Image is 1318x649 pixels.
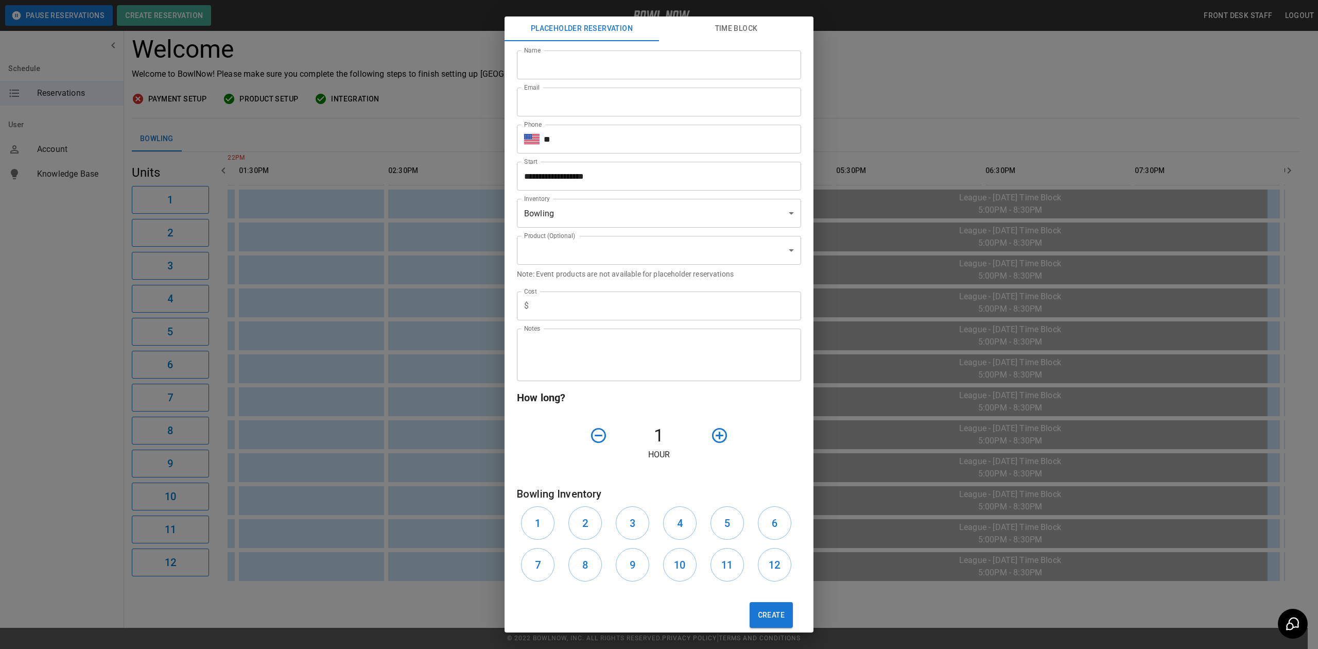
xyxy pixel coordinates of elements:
[517,389,801,406] h6: How long?
[568,506,602,540] button: 2
[630,515,635,532] h6: 3
[758,548,791,582] button: 12
[517,236,801,265] div: ​
[505,16,659,41] button: Placeholder Reservation
[769,557,780,573] h6: 12
[535,515,541,532] h6: 1
[710,548,744,582] button: 11
[521,548,554,582] button: 7
[521,506,554,540] button: 1
[517,269,801,279] p: Note: Event products are not available for placeholder reservations
[630,557,635,573] h6: 9
[582,515,588,532] h6: 2
[612,425,706,447] h4: 1
[710,506,744,540] button: 5
[524,157,537,166] label: Start
[616,548,649,582] button: 9
[677,515,683,532] h6: 4
[517,449,801,461] p: Hour
[582,557,588,573] h6: 8
[568,548,602,582] button: 8
[674,557,685,573] h6: 10
[750,602,793,628] button: Create
[721,557,733,573] h6: 11
[535,557,541,573] h6: 7
[524,120,542,129] label: Phone
[616,506,649,540] button: 3
[758,506,791,540] button: 6
[724,515,730,532] h6: 5
[663,506,697,540] button: 4
[517,162,794,191] input: Choose date, selected date is Sep 28, 2025
[659,16,813,41] button: Time Block
[524,131,540,147] button: Select country
[663,548,697,582] button: 10
[517,486,801,502] h6: Bowling Inventory
[772,515,777,532] h6: 6
[524,300,529,312] p: $
[517,199,801,228] div: Bowling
